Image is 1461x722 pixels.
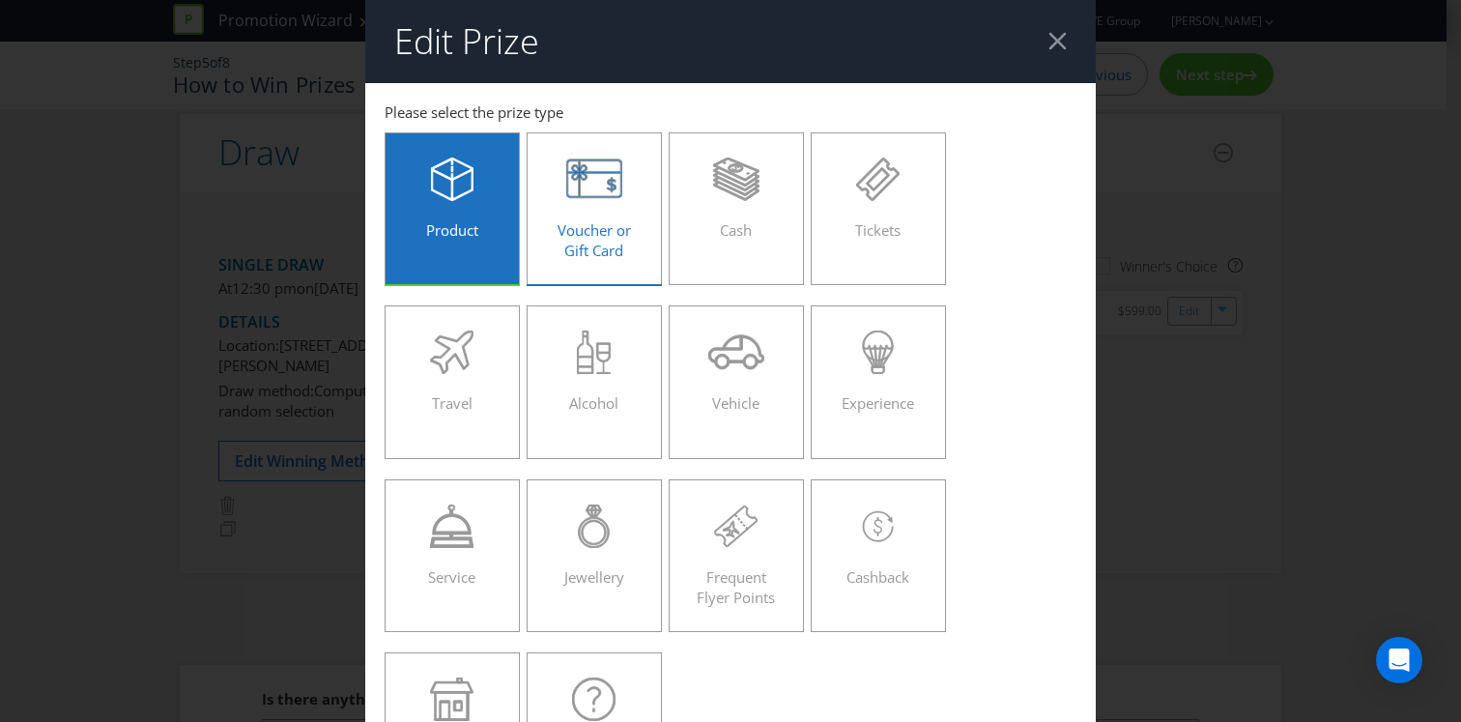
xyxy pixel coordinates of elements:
[426,220,478,240] span: Product
[1376,637,1422,683] div: Open Intercom Messenger
[564,567,624,587] span: Jewellery
[846,567,909,587] span: Cashback
[569,393,618,413] span: Alcohol
[697,567,775,607] span: Frequent Flyer Points
[385,102,563,122] span: Please select the prize type
[432,393,473,413] span: Travel
[558,220,631,260] span: Voucher or Gift Card
[855,220,901,240] span: Tickets
[428,567,475,587] span: Service
[720,220,752,240] span: Cash
[842,393,914,413] span: Experience
[394,22,539,61] h2: Edit Prize
[712,393,759,413] span: Vehicle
